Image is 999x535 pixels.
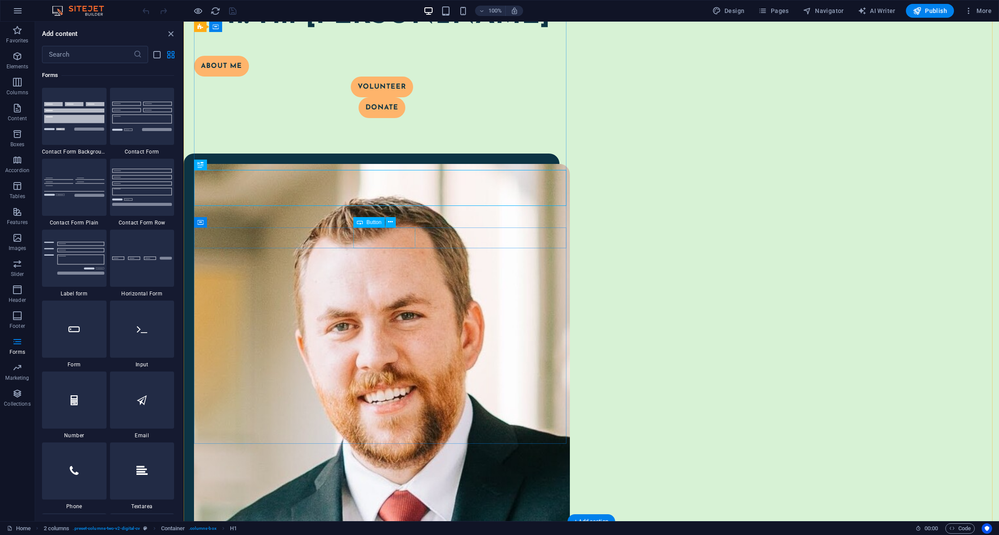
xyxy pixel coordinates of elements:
span: Pages [758,6,789,15]
button: Pages [755,4,792,18]
span: Horizontal Form [110,290,175,297]
button: grid-view [165,49,176,60]
img: contact-form.svg [112,102,172,131]
div: Form [42,301,107,368]
span: Number [42,432,107,439]
img: contact-form-row.svg [112,169,172,205]
span: Click to select. Double-click to edit [230,523,237,534]
span: Contact Form Plain [42,219,107,226]
button: Click here to leave preview mode and continue editing [193,6,203,16]
span: Contact Form [110,148,175,155]
span: Label form [42,290,107,297]
p: Accordion [5,167,29,174]
div: Design (Ctrl+Alt+Y) [709,4,748,18]
span: Form [42,361,107,368]
div: Horizontal Form [110,230,175,297]
span: Contact Form Row [110,219,175,226]
div: Label form [42,230,107,297]
i: This element is a customizable preset [143,526,147,531]
h6: Forms [42,70,174,80]
p: Collections [4,400,30,407]
p: Features [7,219,28,226]
button: Navigator [799,4,847,18]
button: More [961,4,995,18]
span: Textarea [110,503,175,510]
span: AI Writer [858,6,896,15]
p: Images [9,245,26,252]
p: Columns [6,89,28,96]
div: Phone [42,442,107,510]
div: Contact Form Background [42,88,107,155]
a: Click to cancel selection. Double-click to open Pages [7,523,31,534]
p: Boxes [10,141,25,148]
span: Contact Form Background [42,148,107,155]
p: Marketing [5,375,29,381]
span: Code [949,523,971,534]
img: Editor Logo [50,6,115,16]
img: contact-form-plain.svg [44,178,104,197]
span: Input [110,361,175,368]
p: Header [9,297,26,304]
span: : [931,525,932,532]
i: Reload page [210,6,220,16]
span: Design [712,6,745,15]
button: reload [210,6,220,16]
div: Contact Form Row [110,159,175,226]
p: Content [8,115,27,122]
h6: Session time [915,523,938,534]
span: 00 00 [925,523,938,534]
span: Button [366,220,381,225]
i: On resize automatically adjust zoom level to fit chosen device. [511,7,518,15]
div: Textarea [110,442,175,510]
input: Search [42,46,133,63]
p: Forms [10,349,25,356]
div: Email [110,372,175,439]
button: 100% [475,6,506,16]
span: . columns-box [189,523,217,534]
nav: breadcrumb [44,523,237,534]
span: Publish [913,6,947,15]
span: Click to select. Double-click to edit [161,523,185,534]
button: Publish [906,4,954,18]
span: Navigator [803,6,844,15]
button: Usercentrics [982,523,992,534]
div: Input [110,301,175,368]
p: Favorites [6,37,28,44]
div: + Add section [567,514,615,529]
img: contact-form-label.svg [44,242,104,275]
h6: Add content [42,29,78,39]
p: Slider [11,271,24,278]
img: form-with-background.svg [44,102,104,130]
p: Tables [10,193,25,200]
div: Number [42,372,107,439]
h6: 100% [488,6,502,16]
button: Design [709,4,748,18]
span: Phone [42,503,107,510]
img: form-horizontal.svg [112,256,172,260]
button: Code [945,523,975,534]
span: Click to select. Double-click to edit [44,523,70,534]
button: close panel [165,29,176,39]
p: Elements [6,63,29,70]
div: Contact Form Plain [42,159,107,226]
span: More [964,6,992,15]
p: Footer [10,323,25,330]
div: Contact Form [110,88,175,155]
span: Email [110,432,175,439]
button: AI Writer [854,4,899,18]
span: . preset-columns-two-v2-digital-cv [73,523,140,534]
button: list-view [152,49,162,60]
